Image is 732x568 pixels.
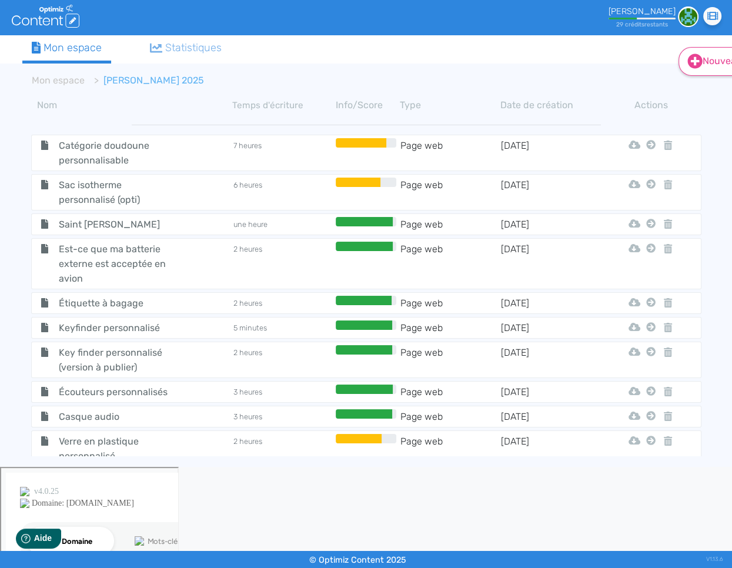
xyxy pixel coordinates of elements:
th: Type [400,98,500,112]
img: website_grey.svg [19,31,28,40]
td: Page web [399,385,500,399]
th: Actions [643,98,659,112]
td: 3 heures [232,409,333,424]
td: [DATE] [500,385,600,399]
span: Key finder personnalisé (version à publier) [50,345,182,375]
th: Info/Score [333,98,400,112]
span: Est-ce que ma batterie externe est acceptée en avion [50,242,182,286]
td: Page web [399,296,500,310]
div: Mots-clés [146,69,180,77]
nav: breadcrumb [22,66,610,95]
td: une heure [232,217,333,232]
th: Date de création [500,98,601,112]
span: s [641,21,644,28]
td: Page web [399,434,500,463]
div: [PERSON_NAME] [609,6,676,16]
td: 2 heures [232,345,333,375]
a: Mon espace [32,75,85,86]
span: s [665,21,668,28]
td: [DATE] [500,345,600,375]
span: Casque audio [50,409,182,424]
td: 5 minutes [232,320,333,335]
span: Étiquette à bagage [50,296,182,310]
img: 1e30b6080cd60945577255910d948632 [678,6,698,27]
img: logo_orange.svg [19,19,28,28]
th: Temps d'écriture [232,98,333,112]
span: Keyfinder personnalisé [50,320,182,335]
div: Domaine [61,69,91,77]
td: Page web [399,320,500,335]
span: Catégorie doudoune personnalisable [50,138,182,168]
span: Sac isotherme personnalisé (opti) [50,178,182,207]
td: Page web [399,138,500,168]
li: [PERSON_NAME] 2025 [85,73,204,88]
td: 2 heures [232,242,333,286]
span: Verre en plastique personnalisé [50,434,182,463]
div: v 4.0.25 [33,19,58,28]
td: [DATE] [500,242,600,286]
td: Page web [399,217,500,232]
img: tab_domain_overview_orange.svg [48,68,57,78]
div: Statistiques [150,40,222,56]
span: Écouteurs personnalisés [50,385,182,399]
td: [DATE] [500,320,600,335]
div: Mon espace [32,40,102,56]
th: Nom [31,98,232,112]
a: Mon espace [22,35,112,64]
a: Statistiques [141,35,231,61]
td: 2 heures [232,296,333,310]
td: [DATE] [500,296,600,310]
div: Domaine: [DOMAIN_NAME] [31,31,133,40]
td: Page web [399,345,500,375]
td: [DATE] [500,217,600,232]
span: Saint [PERSON_NAME] [50,217,182,232]
small: 29 crédit restant [616,21,668,28]
td: [DATE] [500,178,600,207]
td: [DATE] [500,434,600,463]
td: 3 heures [232,385,333,399]
td: Page web [399,178,500,207]
td: Page web [399,409,500,424]
div: V1.13.6 [706,551,723,568]
small: © Optimiz Content 2025 [309,555,406,565]
td: 6 heures [232,178,333,207]
img: tab_keywords_by_traffic_grey.svg [133,68,143,78]
td: 2 heures [232,434,333,463]
td: 7 heures [232,138,333,168]
td: Page web [399,242,500,286]
td: [DATE] [500,138,600,168]
td: [DATE] [500,409,600,424]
